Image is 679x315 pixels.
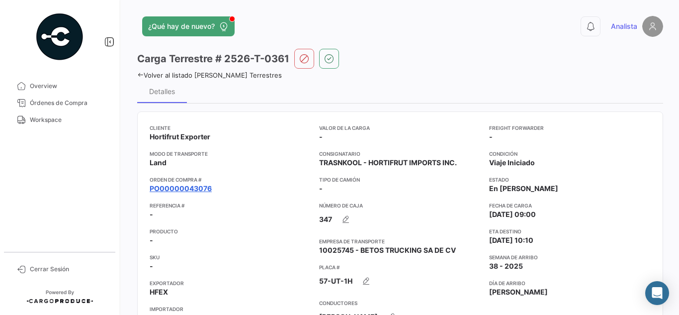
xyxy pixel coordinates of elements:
app-card-info-title: Número de Caja [319,202,481,210]
img: placeholder-user.png [642,16,663,37]
span: Órdenes de Compra [30,99,107,107]
app-card-info-title: Freight Forwarder [489,124,651,132]
span: 57-UT-1H [319,276,352,286]
span: 347 [319,214,332,224]
div: Detalles [149,87,175,96]
span: Hortifrut Exporter [150,132,210,142]
app-card-info-title: Placa # [319,263,481,271]
span: [DATE] 10:10 [489,235,533,245]
app-card-info-title: Empresa de Transporte [319,237,481,245]
app-card-info-title: Condición [489,150,651,158]
span: 38 - 2025 [489,261,523,271]
app-card-info-title: Orden de Compra # [150,176,311,184]
span: [DATE] 09:00 [489,210,536,219]
app-card-info-title: Conductores [319,299,481,307]
h3: Carga Terrestre # 2526-T-0361 [137,52,289,66]
app-card-info-title: Exportador [150,279,311,287]
app-card-info-title: Referencia # [150,202,311,210]
app-card-info-title: Día de Arribo [489,279,651,287]
span: ¿Qué hay de nuevo? [148,21,215,31]
span: 10025745 - BETOS TRUCKING SA DE CV [319,245,456,255]
button: ¿Qué hay de nuevo? [142,16,235,36]
app-card-info-title: Cliente [150,124,311,132]
span: - [150,235,153,245]
app-card-info-title: Modo de Transporte [150,150,311,158]
app-card-info-title: Tipo de Camión [319,176,481,184]
span: - [489,132,493,142]
app-card-info-title: SKU [150,253,311,261]
app-card-info-title: Producto [150,227,311,235]
app-card-info-title: Fecha de carga [489,202,651,210]
a: PO00000043076 [150,184,212,194]
span: Viaje Iniciado [489,158,535,168]
span: Land [150,158,167,168]
span: Overview [30,82,107,91]
span: TRASNKOOL - HORTIFRUT IMPORTS INC. [319,158,457,168]
span: Workspace [30,115,107,124]
a: Workspace [8,111,111,128]
app-card-info-title: Estado [489,176,651,184]
span: Cerrar Sesión [30,265,107,274]
span: HFEX [150,287,168,297]
a: Órdenes de Compra [8,95,111,111]
app-card-info-title: Importador [150,305,311,313]
span: [PERSON_NAME] [489,287,548,297]
span: - [150,261,153,271]
a: Overview [8,78,111,95]
app-card-info-title: ETA Destino [489,227,651,235]
span: - [319,184,323,194]
app-card-info-title: Consignatario [319,150,481,158]
app-card-info-title: Semana de Arribo [489,253,651,261]
span: En [PERSON_NAME] [489,184,558,194]
app-card-info-title: Valor de la Carga [319,124,481,132]
span: Analista [611,21,637,31]
a: Volver al listado [PERSON_NAME] Terrestres [137,71,282,79]
span: - [319,132,323,142]
img: powered-by.png [35,12,85,62]
div: Abrir Intercom Messenger [645,281,669,305]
